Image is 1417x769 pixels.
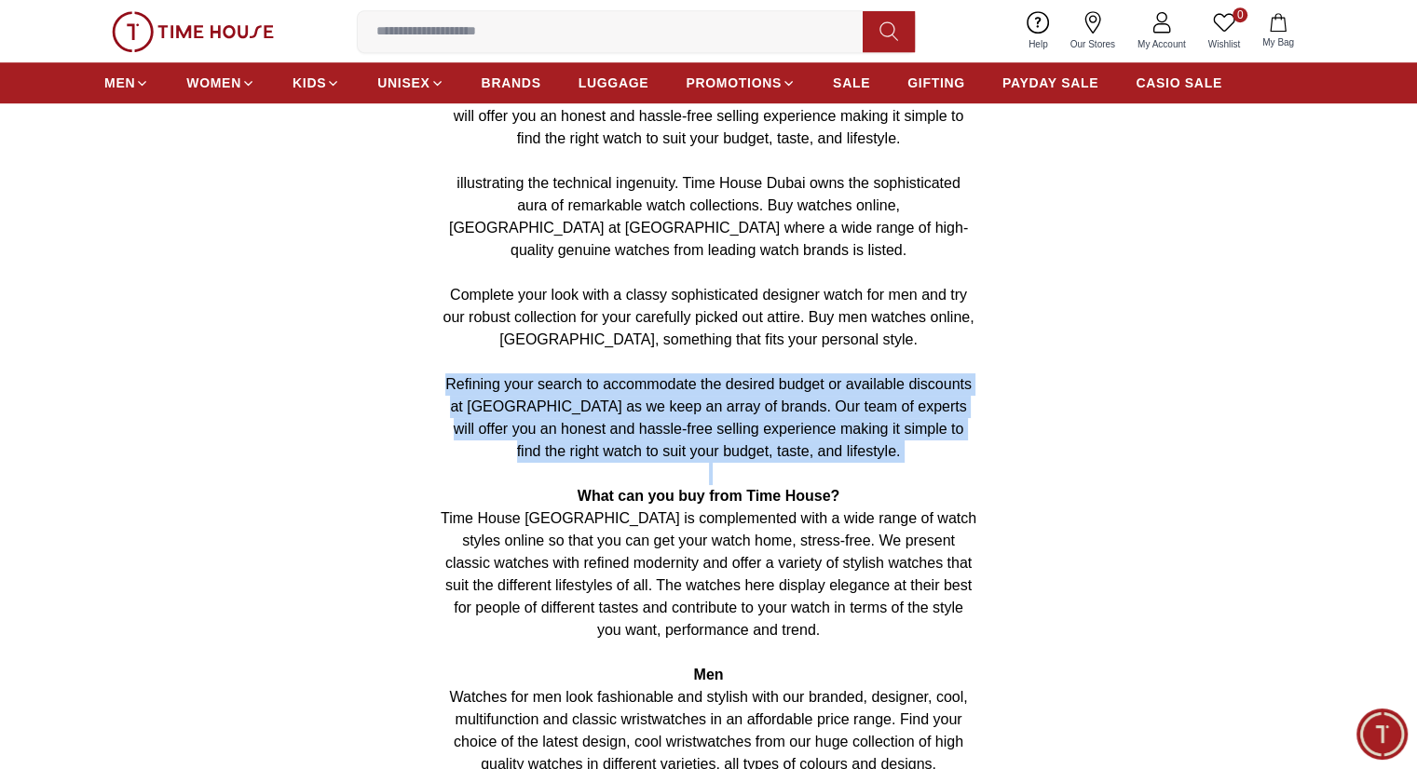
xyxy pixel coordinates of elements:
span: CASIO SALE [1136,74,1222,92]
a: MEN [104,66,149,100]
a: SALE [833,66,870,100]
a: Our Stores [1059,7,1126,55]
span: WOMEN [186,74,241,92]
a: PAYDAY SALE [1002,66,1098,100]
a: 0Wishlist [1197,7,1251,55]
span: KIDS [293,74,326,92]
a: CASIO SALE [1136,66,1222,100]
div: Chat Widget [1356,708,1408,760]
a: UNISEX [377,66,443,100]
button: My Bag [1251,9,1305,53]
a: Help [1017,7,1059,55]
span: Our Stores [1063,37,1123,51]
a: PROMOTIONS [686,66,796,100]
span: LUGGAGE [579,74,649,92]
span: UNISEX [377,74,429,92]
img: ... [112,11,274,52]
span: Refining your search to accommodate the desired budget or available discounts at [GEOGRAPHIC_DATA... [445,376,972,459]
span: BRANDS [482,74,541,92]
a: GIFTING [907,66,965,100]
a: LUGGAGE [579,66,649,100]
a: BRANDS [482,66,541,100]
span: Wishlist [1201,37,1247,51]
span: MEN [104,74,135,92]
span: PROMOTIONS [686,74,782,92]
span: 0 [1233,7,1247,22]
span: illustrating the technical ingenuity. Time House Dubai owns the sophisticated aura of remarkable ... [449,175,968,258]
span: Help [1021,37,1056,51]
span: GIFTING [907,74,965,92]
span: SALE [833,74,870,92]
a: KIDS [293,66,340,100]
span: My Account [1130,37,1193,51]
span: Time House [GEOGRAPHIC_DATA] is complemented with a wide range of watch styles online so that you... [441,510,976,638]
a: WOMEN [186,66,255,100]
span: My Bag [1255,35,1301,49]
span: PAYDAY SALE [1002,74,1098,92]
strong: Men [694,667,724,682]
strong: What can you buy from Time House? [578,488,840,504]
span: Complete your look with a classy sophisticated designer watch for men and try our robust collecti... [443,287,974,347]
